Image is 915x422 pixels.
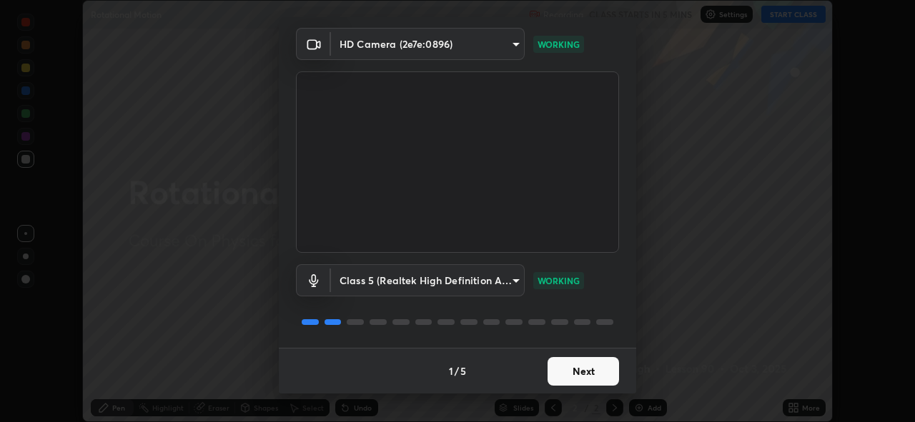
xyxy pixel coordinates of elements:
div: HD Camera (2e7e:0896) [331,28,525,60]
h4: / [455,363,459,378]
p: WORKING [538,38,580,51]
button: Next [548,357,619,386]
h4: 5 [460,363,466,378]
div: HD Camera (2e7e:0896) [331,264,525,296]
h4: 1 [449,363,453,378]
p: WORKING [538,274,580,287]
